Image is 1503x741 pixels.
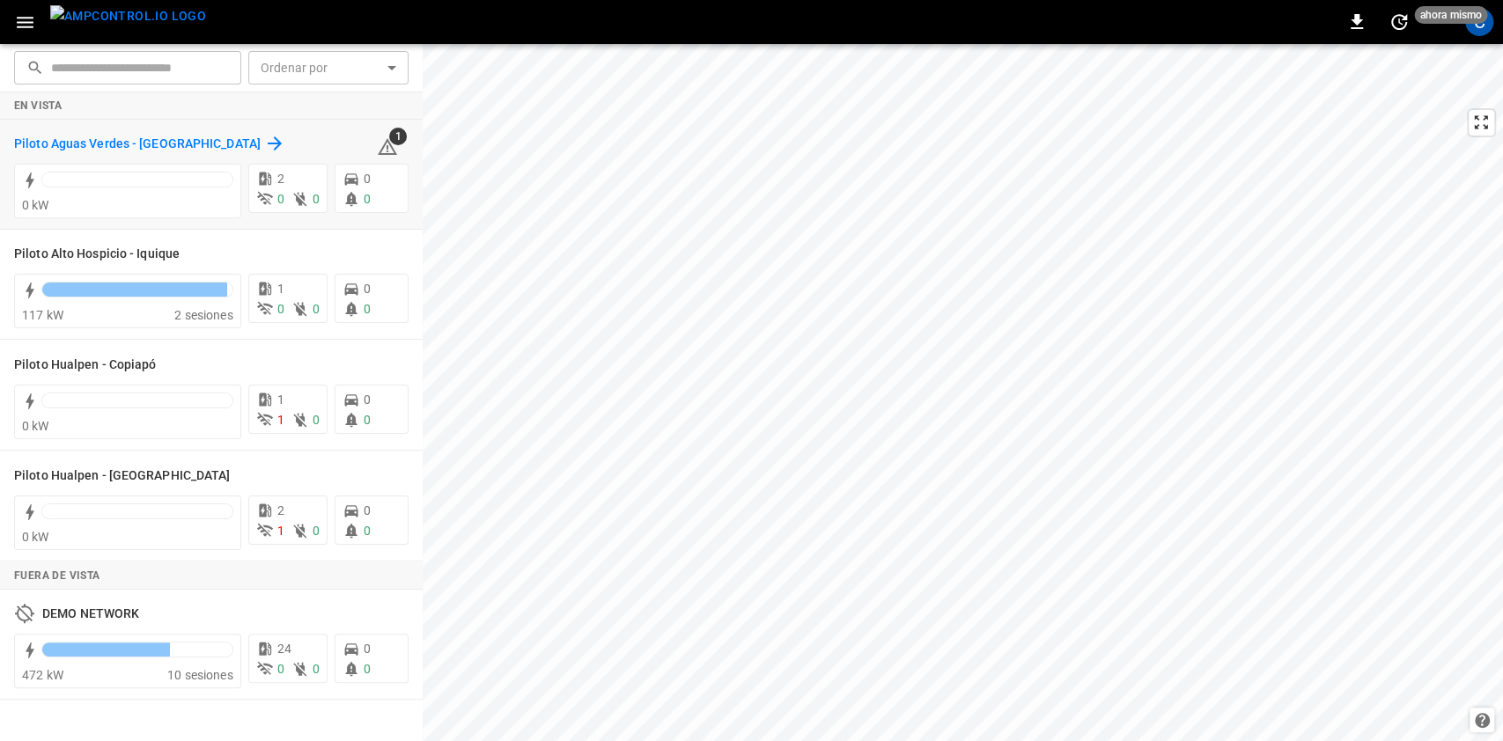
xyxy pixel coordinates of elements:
[277,413,284,427] span: 1
[277,662,284,676] span: 0
[1385,8,1413,36] button: set refresh interval
[364,393,371,407] span: 0
[277,393,284,407] span: 1
[14,569,100,582] strong: Fuera de vista
[313,192,320,206] span: 0
[277,642,291,656] span: 24
[364,524,371,538] span: 0
[313,524,320,538] span: 0
[423,44,1503,741] canvas: Map
[364,503,371,517] span: 0
[277,192,284,206] span: 0
[364,642,371,656] span: 0
[50,5,206,27] img: ampcontrol.io logo
[364,302,371,316] span: 0
[364,192,371,206] span: 0
[364,413,371,427] span: 0
[277,524,284,538] span: 1
[389,128,407,145] span: 1
[174,308,233,322] span: 2 sesiones
[167,668,233,682] span: 10 sesiones
[42,605,139,624] h6: DEMO NETWORK
[364,282,371,296] span: 0
[14,135,261,154] h6: Piloto Aguas Verdes - Antofagasta
[14,356,156,375] h6: Piloto Hualpen - Copiapó
[1414,6,1487,24] span: ahora mismo
[313,302,320,316] span: 0
[277,282,284,296] span: 1
[313,662,320,676] span: 0
[22,419,49,433] span: 0 kW
[14,466,230,486] h6: Piloto Hualpen - Santiago
[277,172,284,186] span: 2
[364,172,371,186] span: 0
[14,245,180,264] h6: Piloto Alto Hospicio - Iquique
[364,662,371,676] span: 0
[313,413,320,427] span: 0
[22,198,49,212] span: 0 kW
[14,99,62,112] strong: En vista
[22,530,49,544] span: 0 kW
[22,668,63,682] span: 472 kW
[277,302,284,316] span: 0
[277,503,284,517] span: 2
[22,308,63,322] span: 117 kW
